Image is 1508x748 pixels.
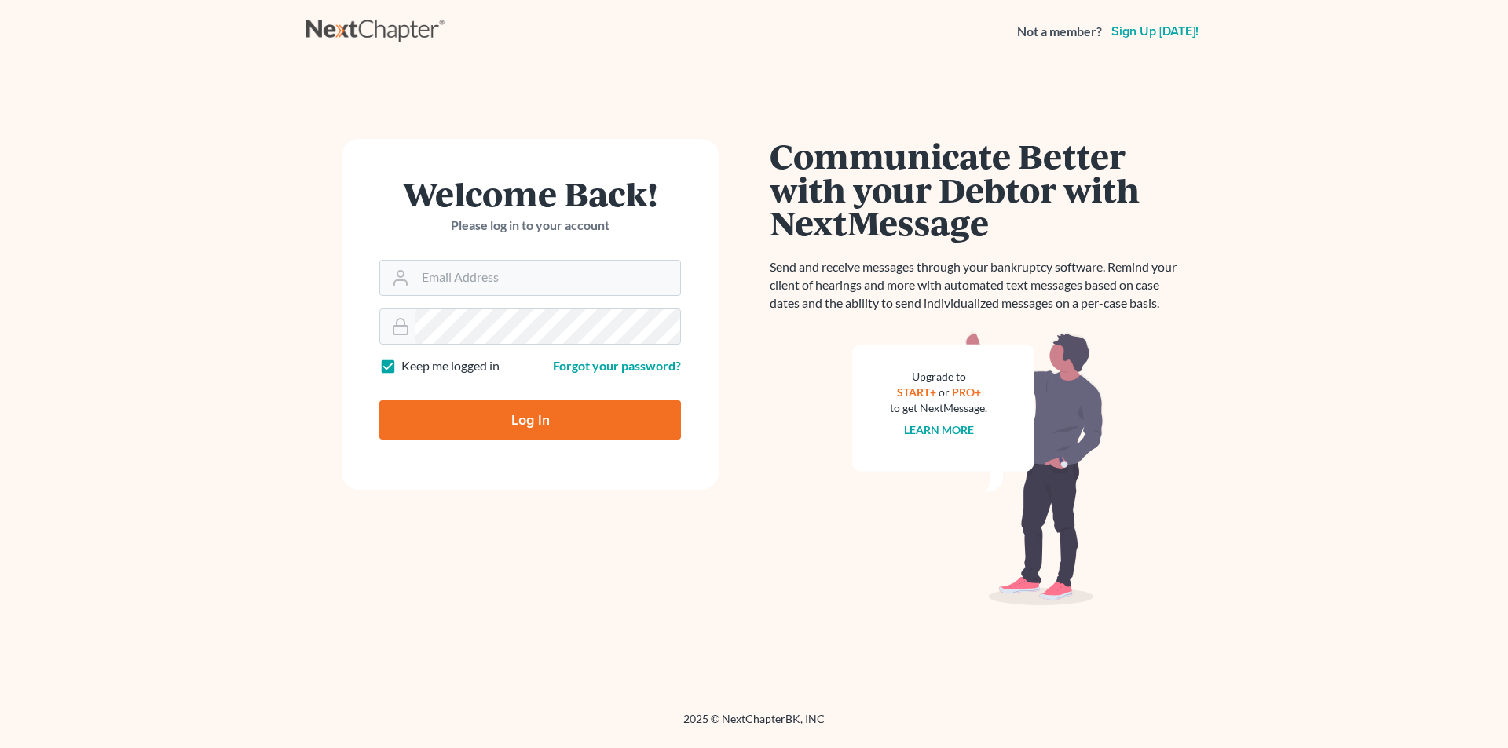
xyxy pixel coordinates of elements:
[379,177,681,210] h1: Welcome Back!
[890,400,987,416] div: to get NextMessage.
[379,400,681,440] input: Log In
[770,139,1186,239] h1: Communicate Better with your Debtor with NextMessage
[904,423,974,436] a: Learn more
[415,261,680,295] input: Email Address
[952,385,981,399] a: PRO+
[890,369,987,385] div: Upgrade to
[1017,23,1102,41] strong: Not a member?
[553,358,681,373] a: Forgot your password?
[306,711,1202,739] div: 2025 © NextChapterBK, INC
[379,217,681,235] p: Please log in to your account
[401,357,500,375] label: Keep me logged in
[1108,25,1202,38] a: Sign up [DATE]!
[770,258,1186,312] p: Send and receive messages through your bankruptcy software. Remind your client of hearings and mo...
[897,385,936,399] a: START+
[939,385,950,399] span: or
[852,331,1104,606] img: nextmessage_bg-59042aed3d76b12b5cd301f8e5b87938c9018125f34e5fa2b7a6b67550977c72.svg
